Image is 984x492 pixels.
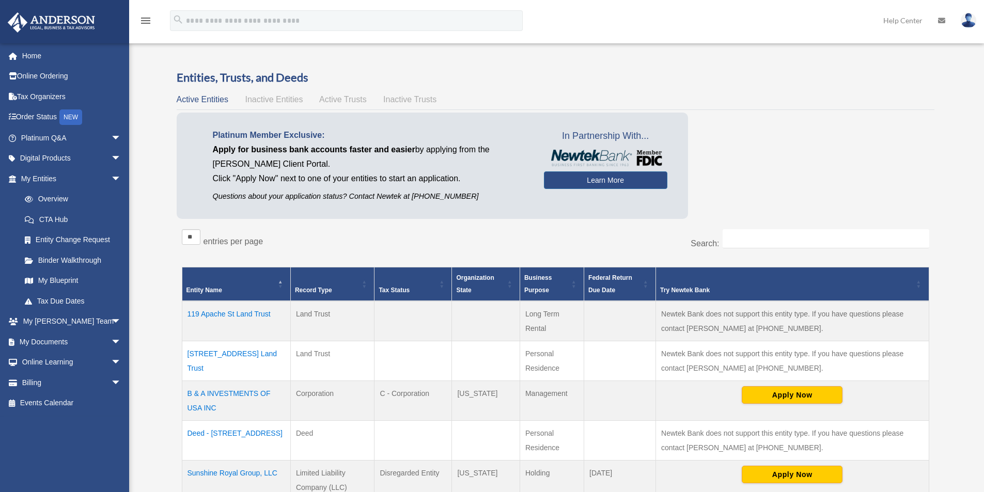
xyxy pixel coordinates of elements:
td: [STREET_ADDRESS] Land Trust [182,341,290,381]
td: Long Term Rental [520,301,584,341]
td: Land Trust [290,341,374,381]
a: menu [139,18,152,27]
td: Management [520,381,584,421]
td: 119 Apache St Land Trust [182,301,290,341]
span: arrow_drop_down [111,168,132,189]
span: arrow_drop_down [111,128,132,149]
span: Inactive Entities [245,95,303,104]
a: Platinum Q&Aarrow_drop_down [7,128,137,148]
span: arrow_drop_down [111,148,132,169]
span: arrow_drop_down [111,331,132,353]
span: Tax Status [379,287,410,294]
span: arrow_drop_down [111,372,132,393]
td: Newtek Bank does not support this entity type. If you have questions please contact [PERSON_NAME]... [656,301,929,341]
a: Online Ordering [7,66,137,87]
span: Inactive Trusts [383,95,436,104]
a: Order StatusNEW [7,107,137,128]
p: Questions about your application status? Contact Newtek at [PHONE_NUMBER] [213,190,528,203]
td: [US_STATE] [452,381,520,421]
span: Active Trusts [319,95,367,104]
span: arrow_drop_down [111,311,132,332]
a: My Entitiesarrow_drop_down [7,168,132,189]
a: Online Learningarrow_drop_down [7,352,137,373]
a: Binder Walkthrough [14,250,132,271]
td: C - Corporation [374,381,452,421]
span: Entity Name [186,287,222,294]
a: Tax Due Dates [14,291,132,311]
td: Land Trust [290,301,374,341]
span: Record Type [295,287,332,294]
a: Events Calendar [7,393,137,414]
div: Try Newtek Bank [660,284,913,296]
span: Active Entities [177,95,228,104]
a: Tax Organizers [7,86,137,107]
a: Billingarrow_drop_down [7,372,137,393]
td: Newtek Bank does not support this entity type. If you have questions please contact [PERSON_NAME]... [656,341,929,381]
span: arrow_drop_down [111,352,132,373]
p: by applying from the [PERSON_NAME] Client Portal. [213,142,528,171]
label: Search: [691,239,719,248]
td: Corporation [290,381,374,421]
img: Anderson Advisors Platinum Portal [5,12,98,33]
a: Home [7,45,137,66]
span: Organization State [456,274,494,294]
th: Organization State: Activate to sort [452,267,520,301]
button: Apply Now [742,466,842,483]
td: Newtek Bank does not support this entity type. If you have questions please contact [PERSON_NAME]... [656,421,929,461]
th: Federal Return Due Date: Activate to sort [584,267,656,301]
td: Personal Residence [520,341,584,381]
td: B & A INVESTMENTS OF USA INC [182,381,290,421]
p: Click "Apply Now" next to one of your entities to start an application. [213,171,528,186]
span: Federal Return Due Date [588,274,632,294]
label: entries per page [204,237,263,246]
a: Digital Productsarrow_drop_down [7,148,137,169]
img: User Pic [961,13,976,28]
a: My Documentsarrow_drop_down [7,331,137,352]
h3: Entities, Trusts, and Deeds [177,70,934,86]
a: Entity Change Request [14,230,132,250]
p: Platinum Member Exclusive: [213,128,528,142]
th: Try Newtek Bank : Activate to sort [656,267,929,301]
img: NewtekBankLogoSM.png [549,150,662,166]
span: In Partnership With... [544,128,667,145]
a: CTA Hub [14,209,132,230]
i: search [173,14,184,25]
span: Business Purpose [524,274,552,294]
div: NEW [59,109,82,125]
th: Tax Status: Activate to sort [374,267,452,301]
th: Business Purpose: Activate to sort [520,267,584,301]
a: My Blueprint [14,271,132,291]
a: Overview [14,189,127,210]
td: Personal Residence [520,421,584,461]
td: Deed - [STREET_ADDRESS] [182,421,290,461]
button: Apply Now [742,386,842,404]
a: My [PERSON_NAME] Teamarrow_drop_down [7,311,137,332]
span: Apply for business bank accounts faster and easier [213,145,415,154]
i: menu [139,14,152,27]
th: Entity Name: Activate to invert sorting [182,267,290,301]
th: Record Type: Activate to sort [290,267,374,301]
td: Deed [290,421,374,461]
a: Learn More [544,171,667,189]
